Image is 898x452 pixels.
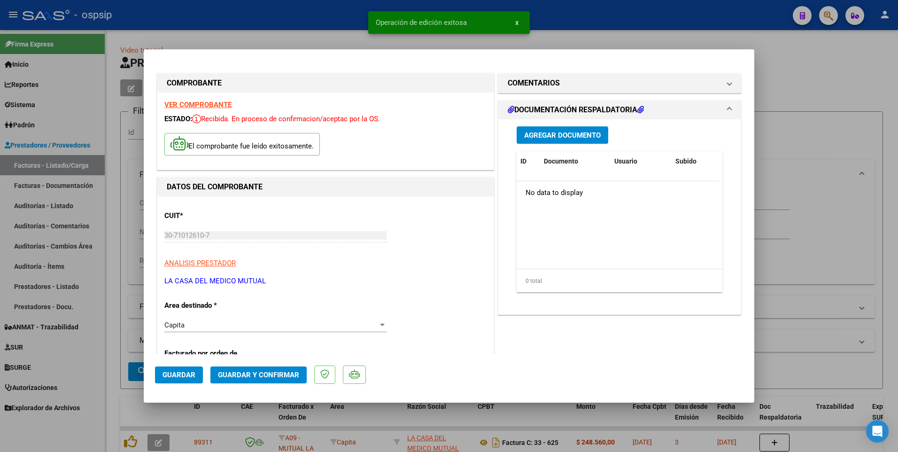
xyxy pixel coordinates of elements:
button: Agregar Documento [517,126,608,144]
p: Facturado por orden de [164,348,261,359]
span: Capita [164,321,185,329]
h1: COMENTARIOS [508,78,560,89]
div: Open Intercom Messenger [866,420,889,443]
span: Guardar y Confirmar [218,371,299,379]
p: CUIT [164,210,261,221]
span: ID [520,157,526,165]
div: DOCUMENTACIÓN RESPALDATORIA [498,119,741,314]
mat-expansion-panel-header: DOCUMENTACIÓN RESPALDATORIA [498,101,741,119]
span: Operación de edición exitosa [376,18,467,27]
h1: DOCUMENTACIÓN RESPALDATORIA [508,104,644,116]
span: ANALISIS PRESTADOR [164,259,236,267]
span: ESTADO: [164,115,192,123]
datatable-header-cell: ID [517,151,540,171]
span: Documento [544,157,578,165]
button: Guardar [155,366,203,383]
mat-expansion-panel-header: COMENTARIOS [498,74,741,93]
datatable-header-cell: Documento [540,151,611,171]
p: El comprobante fue leído exitosamente. [164,133,320,156]
span: Recibida. En proceso de confirmacion/aceptac por la OS. [192,115,380,123]
p: Area destinado * [164,300,261,311]
span: Usuario [614,157,637,165]
datatable-header-cell: Subido [672,151,719,171]
button: Guardar y Confirmar [210,366,307,383]
datatable-header-cell: Usuario [611,151,672,171]
span: x [515,18,519,27]
a: VER COMPROBANTE [164,101,232,109]
span: Guardar [163,371,195,379]
span: Agregar Documento [524,131,601,140]
strong: DATOS DEL COMPROBANTE [167,182,263,191]
p: LA CASA DEL MEDICO MUTUAL [164,276,487,287]
strong: COMPROBANTE [167,78,222,87]
span: Subido [675,157,697,165]
div: No data to display [517,181,719,205]
div: 0 total [517,269,722,293]
datatable-header-cell: Acción [719,151,766,171]
button: x [508,14,526,31]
